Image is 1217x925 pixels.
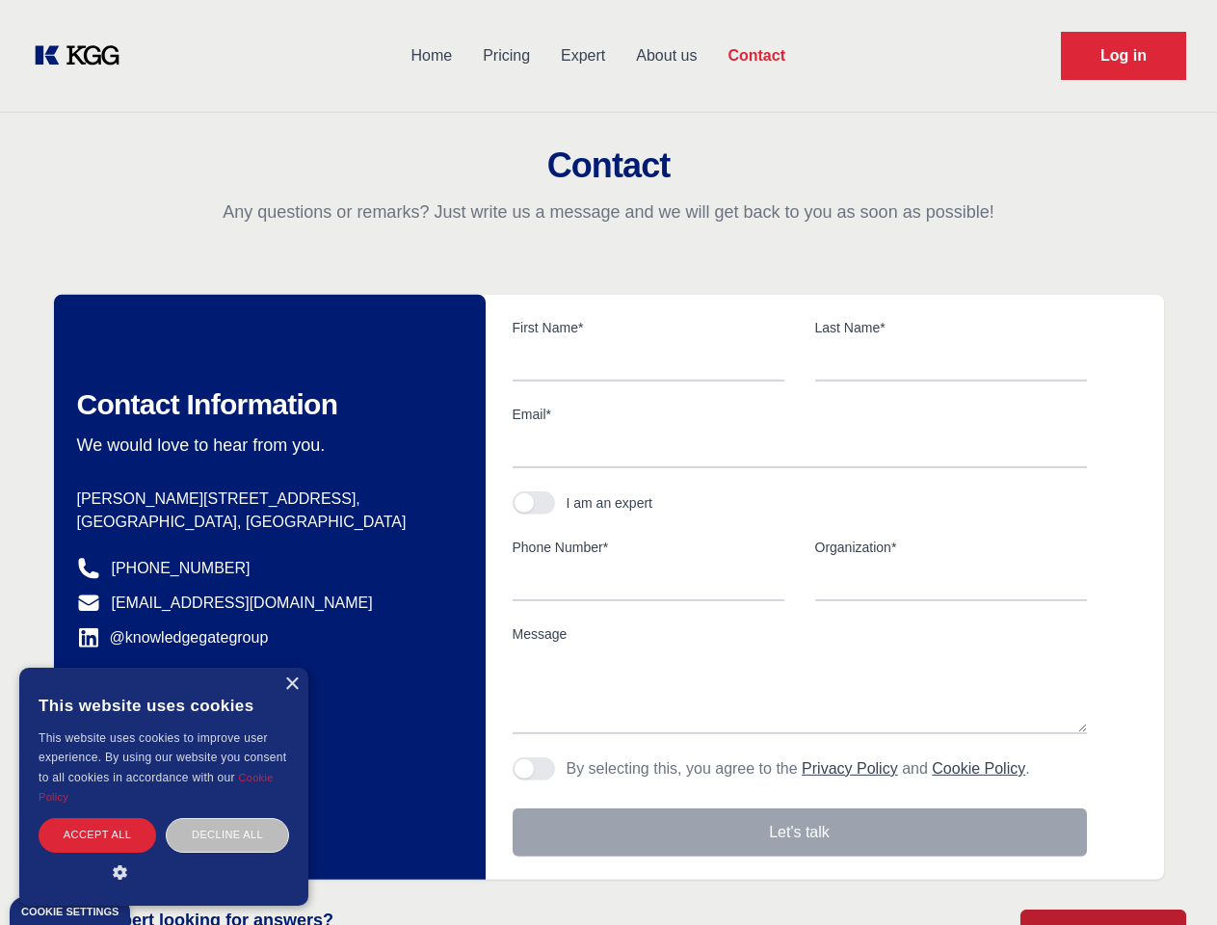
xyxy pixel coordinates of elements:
[621,31,712,81] a: About us
[815,538,1087,557] label: Organization*
[23,146,1194,185] h2: Contact
[567,757,1030,780] p: By selecting this, you agree to the and .
[39,682,289,728] div: This website uses cookies
[513,808,1087,857] button: Let's talk
[112,557,251,580] a: [PHONE_NUMBER]
[712,31,801,81] a: Contact
[284,677,299,692] div: Close
[395,31,467,81] a: Home
[39,772,274,803] a: Cookie Policy
[513,624,1087,644] label: Message
[77,626,269,649] a: @knowledgegategroup
[513,538,784,557] label: Phone Number*
[567,493,653,513] div: I am an expert
[815,318,1087,337] label: Last Name*
[112,592,373,615] a: [EMAIL_ADDRESS][DOMAIN_NAME]
[39,818,156,852] div: Accept all
[802,760,898,777] a: Privacy Policy
[39,731,286,784] span: This website uses cookies to improve user experience. By using our website you consent to all coo...
[467,31,545,81] a: Pricing
[77,387,455,422] h2: Contact Information
[77,511,455,534] p: [GEOGRAPHIC_DATA], [GEOGRAPHIC_DATA]
[513,405,1087,424] label: Email*
[31,40,135,71] a: KOL Knowledge Platform: Talk to Key External Experts (KEE)
[77,434,455,457] p: We would love to hear from you.
[513,318,784,337] label: First Name*
[77,488,455,511] p: [PERSON_NAME][STREET_ADDRESS],
[932,760,1025,777] a: Cookie Policy
[166,818,289,852] div: Decline all
[1061,32,1186,80] a: Request Demo
[21,907,119,917] div: Cookie settings
[1121,832,1217,925] iframe: Chat Widget
[23,200,1194,224] p: Any questions or remarks? Just write us a message and we will get back to you as soon as possible!
[545,31,621,81] a: Expert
